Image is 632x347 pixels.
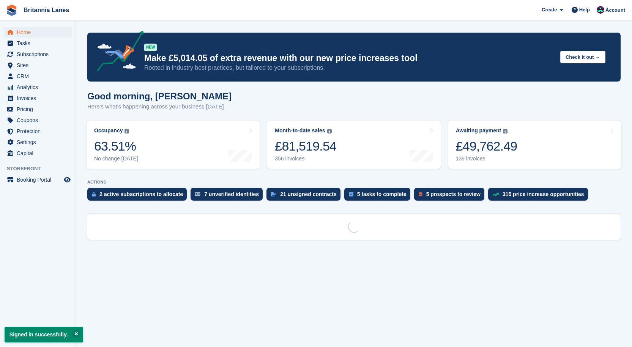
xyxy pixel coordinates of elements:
[92,192,96,197] img: active_subscription_to_allocate_icon-d502201f5373d7db506a760aba3b589e785aa758c864c3986d89f69b8ff3...
[493,193,499,196] img: price_increase_opportunities-93ffe204e8149a01c8c9dc8f82e8f89637d9d84a8eef4429ea346261dce0b2c0.svg
[4,27,72,38] a: menu
[17,49,62,60] span: Subscriptions
[6,5,17,16] img: stora-icon-8386f47178a22dfd0bd8f6a31ec36ba5ce8667c1dd55bd0f319d3a0aa187defe.svg
[17,148,62,159] span: Capital
[4,71,72,82] a: menu
[488,188,592,204] a: 315 price increase opportunities
[87,91,232,101] h1: Good morning, [PERSON_NAME]
[17,93,62,104] span: Invoices
[419,192,422,196] img: prospect-51fa495bee0391a8d652442698ab0144808aea92771e9ea1ae160a38d050c398.svg
[125,129,129,133] img: icon-info-grey-7440780725fd019a000dd9b08b2336e03edf1995a4989e88bcd33f0948082b44.svg
[4,174,72,185] a: menu
[280,191,337,197] div: 21 unsigned contracts
[4,104,72,115] a: menu
[542,6,557,14] span: Create
[605,6,625,14] span: Account
[87,121,260,169] a: Occupancy 63.51% No change [DATE]
[94,127,123,134] div: Occupancy
[267,121,440,169] a: Month-to-date sales £81,519.54 356 invoices
[4,82,72,93] a: menu
[17,174,62,185] span: Booking Portal
[63,175,72,184] a: Preview store
[579,6,590,14] span: Help
[349,192,353,196] img: task-75834270c22a3079a89374b754ae025e5fb1db73e45f91037f5363f120a921f8.svg
[560,51,605,63] button: Check it out →
[344,188,414,204] a: 5 tasks to complete
[4,49,72,60] a: menu
[414,188,488,204] a: 5 prospects to review
[426,191,481,197] div: 5 prospects to review
[275,155,336,162] div: 356 invoices
[5,327,83,342] p: Signed in successfully.
[144,53,554,64] p: Make £5,014.05 of extra revenue with our new price increases tool
[327,129,332,133] img: icon-info-grey-7440780725fd019a000dd9b08b2336e03edf1995a4989e88bcd33f0948082b44.svg
[503,129,507,133] img: icon-info-grey-7440780725fd019a000dd9b08b2336e03edf1995a4989e88bcd33f0948082b44.svg
[456,127,501,134] div: Awaiting payment
[87,102,232,111] p: Here's what's happening across your business [DATE]
[448,121,621,169] a: Awaiting payment £49,762.49 139 invoices
[87,188,191,204] a: 2 active subscriptions to allocate
[87,180,621,185] p: ACTIONS
[4,126,72,137] a: menu
[20,4,72,16] a: Britannia Lanes
[7,165,76,173] span: Storefront
[204,191,259,197] div: 7 unverified identities
[195,192,200,196] img: verify_identity-adf6edd0f0f0b5bbfe63781bf79b02c33cf7c696d77639b501bdc392416b5a36.svg
[4,60,72,71] a: menu
[91,31,144,74] img: price-adjustments-announcement-icon-8257ccfd72463d97f412b2fc003d46551f7dbcb40ab6d574587a9cd5c0d94...
[266,188,344,204] a: 21 unsigned contracts
[17,104,62,115] span: Pricing
[271,192,276,196] img: contract_signature_icon-13c848040528278c33f63329250d36e43548de30e8caae1d1a13099fd9432cc5.svg
[17,71,62,82] span: CRM
[17,38,62,49] span: Tasks
[17,115,62,126] span: Coupons
[503,191,584,197] div: 315 price increase opportunities
[17,82,62,93] span: Analytics
[191,188,266,204] a: 7 unverified identities
[4,38,72,49] a: menu
[144,44,157,51] div: NEW
[17,60,62,71] span: Sites
[144,64,554,72] p: Rooted in industry best practices, but tailored to your subscriptions.
[17,27,62,38] span: Home
[4,148,72,159] a: menu
[597,6,604,14] img: Kirsty Miles
[94,138,138,154] div: 63.51%
[94,155,138,162] div: No change [DATE]
[99,191,183,197] div: 2 active subscriptions to allocate
[17,126,62,137] span: Protection
[357,191,407,197] div: 5 tasks to complete
[4,115,72,126] a: menu
[275,138,336,154] div: £81,519.54
[17,137,62,148] span: Settings
[4,93,72,104] a: menu
[456,138,517,154] div: £49,762.49
[456,155,517,162] div: 139 invoices
[4,137,72,148] a: menu
[275,127,325,134] div: Month-to-date sales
